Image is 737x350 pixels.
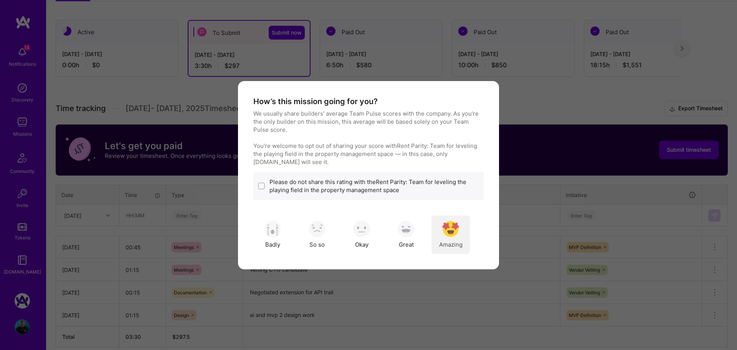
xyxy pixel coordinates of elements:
span: Amazing [439,241,463,249]
img: soso [264,221,281,237]
span: Badly [265,241,280,249]
img: soso [398,221,415,237]
span: So so [309,241,325,249]
img: soso [353,221,370,237]
span: Okay [355,241,368,249]
h4: How’s this mission going for you? [253,96,378,106]
label: Please do not share this rating with the Rent Parity: Team for leveling the playing field in the ... [269,178,479,194]
p: We usually share builders' average Team Pulse scores with the company. As you're the only builder... [253,109,484,166]
img: soso [442,221,459,237]
img: soso [309,221,326,237]
div: modal [238,81,499,269]
span: Great [399,241,414,249]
